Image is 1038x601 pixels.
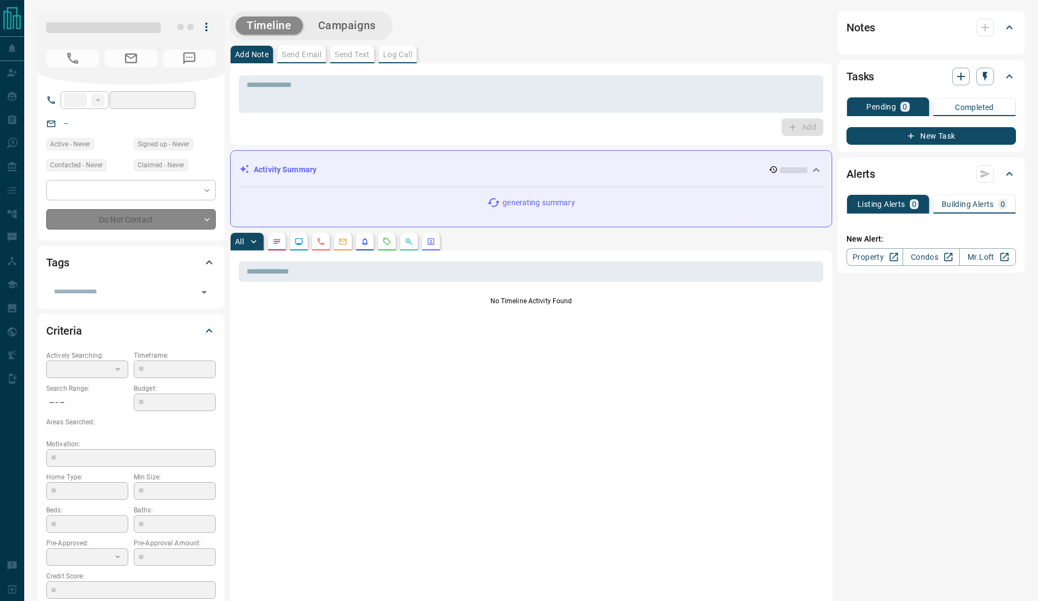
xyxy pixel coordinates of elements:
h2: Tags [46,254,69,271]
p: All [235,238,244,245]
button: New Task [846,127,1016,145]
p: New Alert: [846,233,1016,245]
p: Credit Score: [46,571,216,581]
p: Completed [955,103,994,111]
p: Baths: [134,505,216,515]
svg: Requests [383,237,391,246]
a: Property [846,248,903,266]
h2: Notes [846,19,875,36]
p: Actively Searching: [46,351,128,360]
p: 0 [1001,200,1005,208]
a: Condos [903,248,959,266]
div: Alerts [846,161,1016,187]
a: Mr.Loft [959,248,1016,266]
p: generating summary [502,197,575,209]
div: Notes [846,14,1016,41]
p: Add Note [235,51,269,58]
span: Signed up - Never [138,139,189,150]
button: Timeline [236,17,303,35]
span: Contacted - Never [50,160,103,171]
p: Motivation: [46,439,216,449]
p: Beds: [46,505,128,515]
div: Tasks [846,63,1016,90]
svg: Emails [338,237,347,246]
p: Areas Searched: [46,417,216,427]
svg: Notes [272,237,281,246]
div: Do Not Contact [46,209,216,230]
span: Active - Never [50,139,90,150]
svg: Lead Browsing Activity [294,237,303,246]
span: No Number [163,50,216,67]
svg: Calls [316,237,325,246]
p: Pre-Approval Amount: [134,538,216,548]
h2: Criteria [46,322,82,340]
span: No Email [105,50,157,67]
svg: Agent Actions [427,237,435,246]
a: -- [64,119,68,128]
p: 0 [903,103,907,111]
p: No Timeline Activity Found [239,296,823,306]
p: Building Alerts [942,200,994,208]
p: Activity Summary [254,164,316,176]
div: Tags [46,249,216,276]
svg: Opportunities [405,237,413,246]
span: No Number [46,50,99,67]
p: Pre-Approved: [46,538,128,548]
p: Budget: [134,384,216,394]
div: Activity Summary [239,160,823,180]
p: 0 [912,200,916,208]
p: Min Size: [134,472,216,482]
h2: Tasks [846,68,874,85]
p: -- - -- [46,394,128,412]
p: Home Type: [46,472,128,482]
span: Claimed - Never [138,160,184,171]
svg: Listing Alerts [360,237,369,246]
div: Criteria [46,318,216,344]
p: Listing Alerts [857,200,905,208]
h2: Alerts [846,165,875,183]
button: Campaigns [307,17,387,35]
p: Timeframe: [134,351,216,360]
p: Search Range: [46,384,128,394]
p: Pending [866,103,896,111]
button: Open [196,285,212,300]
